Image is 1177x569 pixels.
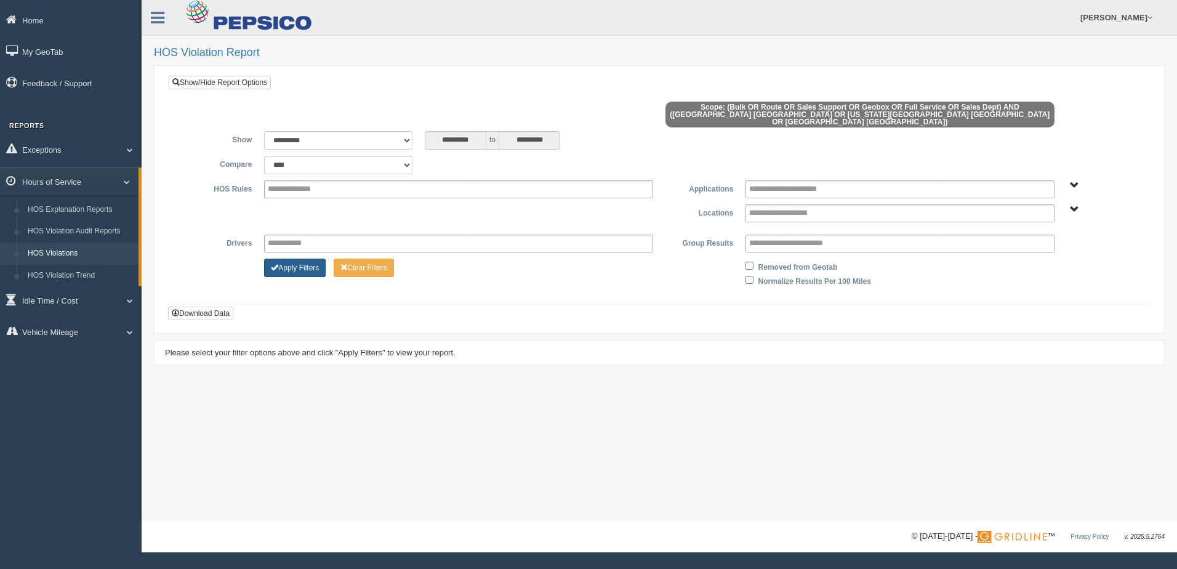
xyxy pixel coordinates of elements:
[758,273,871,288] label: Normalize Results Per 100 Miles
[178,180,258,195] label: HOS Rules
[659,235,739,249] label: Group Results
[178,235,258,249] label: Drivers
[1071,533,1109,540] a: Privacy Policy
[22,265,139,287] a: HOS Violation Trend
[264,259,326,277] button: Change Filter Options
[178,131,258,146] label: Show
[659,204,739,219] label: Locations
[486,131,499,150] span: to
[22,199,139,221] a: HOS Explanation Reports
[758,259,838,273] label: Removed from Geotab
[165,348,456,357] span: Please select your filter options above and click "Apply Filters" to view your report.
[22,243,139,265] a: HOS Violations
[978,531,1047,543] img: Gridline
[659,180,739,195] label: Applications
[912,530,1165,543] div: © [DATE]-[DATE] - ™
[22,220,139,243] a: HOS Violation Audit Reports
[334,259,395,277] button: Change Filter Options
[178,156,258,171] label: Compare
[169,76,271,89] a: Show/Hide Report Options
[168,307,233,320] button: Download Data
[665,102,1054,127] span: Scope: (Bulk OR Route OR Sales Support OR Geobox OR Full Service OR Sales Dept) AND ([GEOGRAPHIC_...
[1125,533,1165,540] span: v. 2025.5.2764
[154,47,1165,59] h2: HOS Violation Report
